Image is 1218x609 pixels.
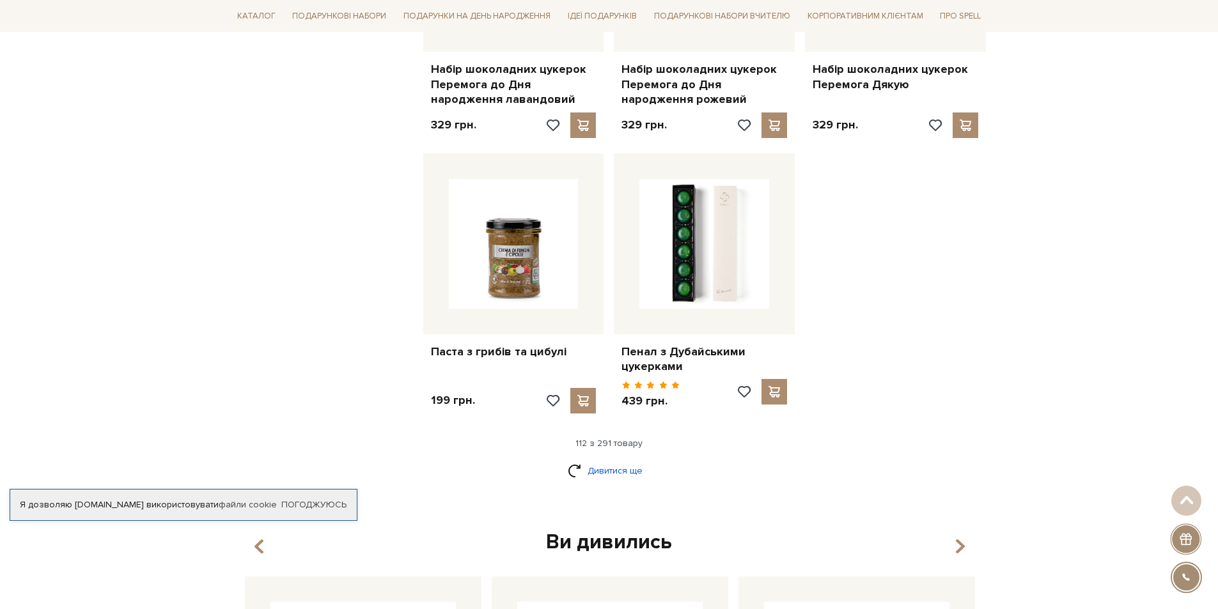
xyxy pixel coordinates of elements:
[563,6,642,26] a: Ідеї подарунків
[813,62,978,92] a: Набір шоколадних цукерок Перемога Дякую
[227,438,992,449] div: 112 з 291 товару
[568,459,651,482] a: Дивитися ще
[621,118,667,132] p: 329 грн.
[240,529,979,556] div: Ви дивились
[621,344,787,374] a: Пенал з Дубайськими цукерками
[232,6,281,26] a: Каталог
[621,62,787,107] a: Набір шоколадних цукерок Перемога до Дня народження рожевий
[219,499,277,510] a: файли cookie
[431,62,597,107] a: Набір шоколадних цукерок Перемога до Дня народження лавандовий
[935,6,986,26] a: Про Spell
[621,394,680,408] p: 439 грн.
[431,118,476,132] p: 329 грн.
[10,499,357,511] div: Я дозволяю [DOMAIN_NAME] використовувати
[398,6,556,26] a: Подарунки на День народження
[281,499,347,511] a: Погоджуюсь
[649,5,795,27] a: Подарункові набори Вчителю
[431,344,597,359] a: Паста з грибів та цибулі
[287,6,391,26] a: Подарункові набори
[802,6,928,26] a: Корпоративним клієнтам
[813,118,858,132] p: 329 грн.
[449,179,579,309] img: Паста з грибів та цибулі
[431,393,475,408] p: 199 грн.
